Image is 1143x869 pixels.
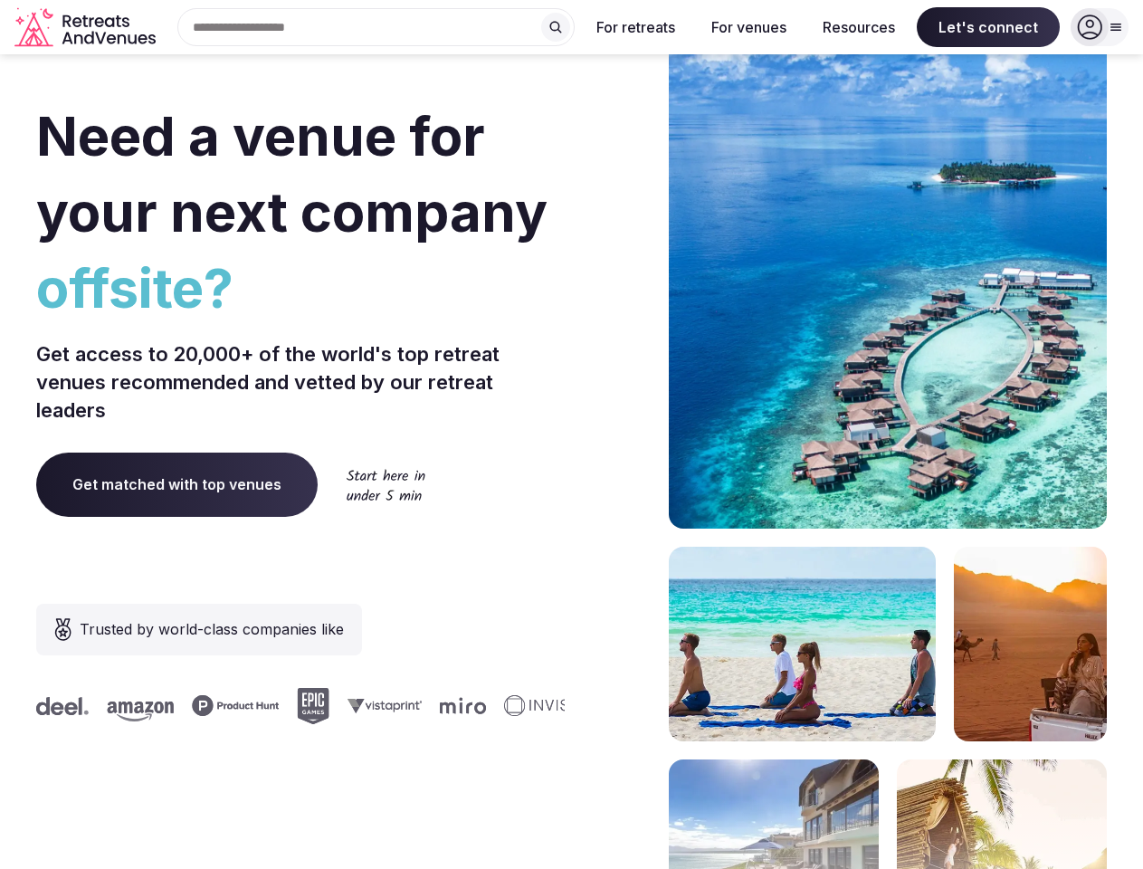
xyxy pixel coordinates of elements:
span: Trusted by world-class companies like [80,618,344,640]
span: Need a venue for your next company [36,103,548,244]
svg: Retreats and Venues company logo [14,7,159,48]
svg: Vistaprint company logo [344,698,418,713]
button: Resources [808,7,910,47]
span: Let's connect [917,7,1060,47]
svg: Epic Games company logo [293,688,326,724]
svg: Miro company logo [436,697,482,714]
a: Get matched with top venues [36,453,318,516]
img: yoga on tropical beach [669,547,936,741]
img: Start here in under 5 min [347,469,425,501]
a: Visit the homepage [14,7,159,48]
span: offsite? [36,250,565,326]
svg: Deel company logo [33,697,85,715]
p: Get access to 20,000+ of the world's top retreat venues recommended and vetted by our retreat lea... [36,340,565,424]
button: For venues [697,7,801,47]
img: woman sitting in back of truck with camels [954,547,1107,741]
svg: Invisible company logo [500,695,600,717]
button: For retreats [582,7,690,47]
